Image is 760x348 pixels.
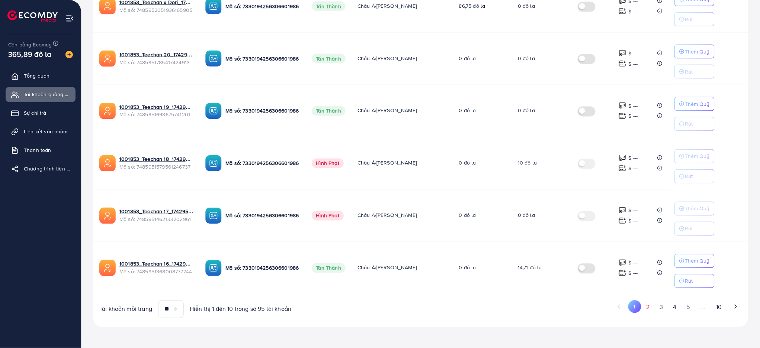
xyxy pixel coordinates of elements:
font: 0 đô la [459,212,476,219]
font: $ --- [629,113,638,120]
font: 5 [687,303,690,311]
font: Thêm Quỹ [685,48,710,55]
button: Rút [674,12,715,26]
button: Thêm Quỹ [674,97,715,111]
img: ic-ba-acc.ded83a64.svg [205,260,222,276]
font: $ --- [629,165,638,172]
font: Tài khoản mỗi trang [99,305,152,313]
font: 10 [716,303,722,311]
img: số tiền nạp thêm [619,60,626,68]
font: 0 đô la [459,55,476,62]
button: Đi đến trang tiếp theo [729,300,742,313]
font: 3 [660,303,663,311]
font: 14,71 đô la [518,264,542,271]
font: Rút [685,120,693,128]
font: Mã số: 7485951785417424913 [119,59,190,66]
font: Châu Á/[PERSON_NAME] [357,264,417,271]
button: Rút [674,117,715,131]
img: ic-ads-acc.e4c84228.svg [99,155,116,172]
font: $ --- [629,102,638,110]
font: 4 [673,303,677,311]
a: Tài khoản quảng cáo của tôi [6,87,76,102]
font: 1 [634,303,636,310]
font: Mã số: 7485951368008777744 [119,268,192,276]
div: <span class='underline'>1001853_Teechan 18_1742958933953</span></br>7485951579561246737 [119,156,193,171]
font: Mã số: 7330194256306601986 [225,107,299,115]
img: số tiền nạp thêm [619,7,626,15]
ul: Phân trang [427,300,742,314]
font: Thanh toán [24,146,51,154]
font: Châu Á/[PERSON_NAME] [357,212,417,219]
button: Thêm Quỹ [674,45,715,59]
img: ic-ads-acc.e4c84228.svg [99,260,116,276]
font: Mã số: 7330194256306601986 [225,160,299,167]
a: 1001853_Teechan 17_1742958907248 [119,208,193,215]
button: Rút [674,274,715,288]
img: số tiền nạp thêm [619,154,626,162]
img: số tiền nạp thêm [619,102,626,110]
a: 1001853_Teechan 18_1742958933953 [119,156,193,163]
img: số tiền nạp thêm [619,49,626,57]
font: Liên kết sản phẩm [24,128,68,135]
a: 1001853_Teechan 19_1742958956193 [119,103,193,111]
button: Đi đến trang 4 [668,300,682,314]
button: Đi đến trang 10 [711,300,727,314]
font: 2 [646,303,650,311]
div: <span class='underline'>1001853_Teechan 19_1742958956193</span></br>7485951693675741201 [119,103,193,118]
font: Châu Á/[PERSON_NAME] [357,2,417,10]
button: Đi đến trang 2 [641,300,655,314]
font: 86,75 đô la [459,2,485,10]
img: biểu trưng [7,10,58,22]
a: Thanh toán [6,143,76,157]
img: ic-ads-acc.e4c84228.svg [99,103,116,119]
button: Rút [674,169,715,183]
img: ic-ba-acc.ded83a64.svg [205,103,222,119]
img: ic-ba-acc.ded83a64.svg [205,208,222,224]
font: Châu Á/[PERSON_NAME] [357,55,417,62]
div: <span class='underline'>1001853_Teechan 20_1742958981927</span></br>7485951785417424913 [119,51,193,66]
font: 365,89 đô la [8,49,51,59]
font: 1001853_Teechan 18_1742958933953 [119,156,210,163]
font: Mã số: 7330194256306601986 [225,55,299,62]
font: Mã số: 7485951462133202961 [119,216,191,223]
font: Rút [685,68,693,75]
font: $ --- [629,8,638,15]
font: 0 đô la [459,264,476,271]
a: Liên kết sản phẩm [6,124,76,139]
img: số tiền nạp thêm [619,206,626,214]
img: thực đơn [65,14,74,23]
font: Rút [685,16,693,23]
font: 1001853_Teechan 17_1742958907248 [119,208,209,215]
font: Thêm Quỹ [685,153,710,160]
font: Rút [685,277,693,285]
button: Đi đến trang 3 [655,300,668,314]
button: Rút [674,222,715,236]
font: $ --- [629,270,638,277]
font: Mã số: 7485952051936165905 [119,6,192,14]
div: <span class='underline'>1001853_Teechan 17_1742958907248</span></br>7485951462133202961 [119,208,193,223]
button: Thêm Quỹ [674,149,715,163]
font: Thêm Quỹ [685,100,710,108]
font: Mã số: 7330194256306601986 [225,212,299,219]
font: Mã số: 7330194256306601986 [225,264,299,272]
font: 10 đô la [518,159,537,167]
img: số tiền nạp thêm [619,259,626,267]
font: Tổng quan [24,72,49,79]
img: hình ảnh [65,51,73,58]
img: số tiền nạp thêm [619,165,626,172]
font: Tán thành [316,264,341,272]
img: ic-ba-acc.ded83a64.svg [205,155,222,172]
div: <span class='underline'>1001853_Teechan 16_1742958884203</span></br>7485951368008777744 [119,260,193,276]
font: $ --- [629,155,638,162]
a: Tổng quan [6,68,76,83]
font: Châu Á/[PERSON_NAME] [357,159,417,167]
button: Thêm Quỹ [674,202,715,216]
font: 1001853_Teechan 20_1742958981927 [119,51,210,58]
font: Mã số: 7485951579561246737 [119,163,190,171]
a: Sự chi trả [6,105,76,120]
button: Thêm Quỹ [674,254,715,268]
font: 0 đô la [518,55,535,62]
button: Đi đến trang 1 [628,300,641,313]
font: Tài khoản quảng cáo của tôi [24,91,91,98]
